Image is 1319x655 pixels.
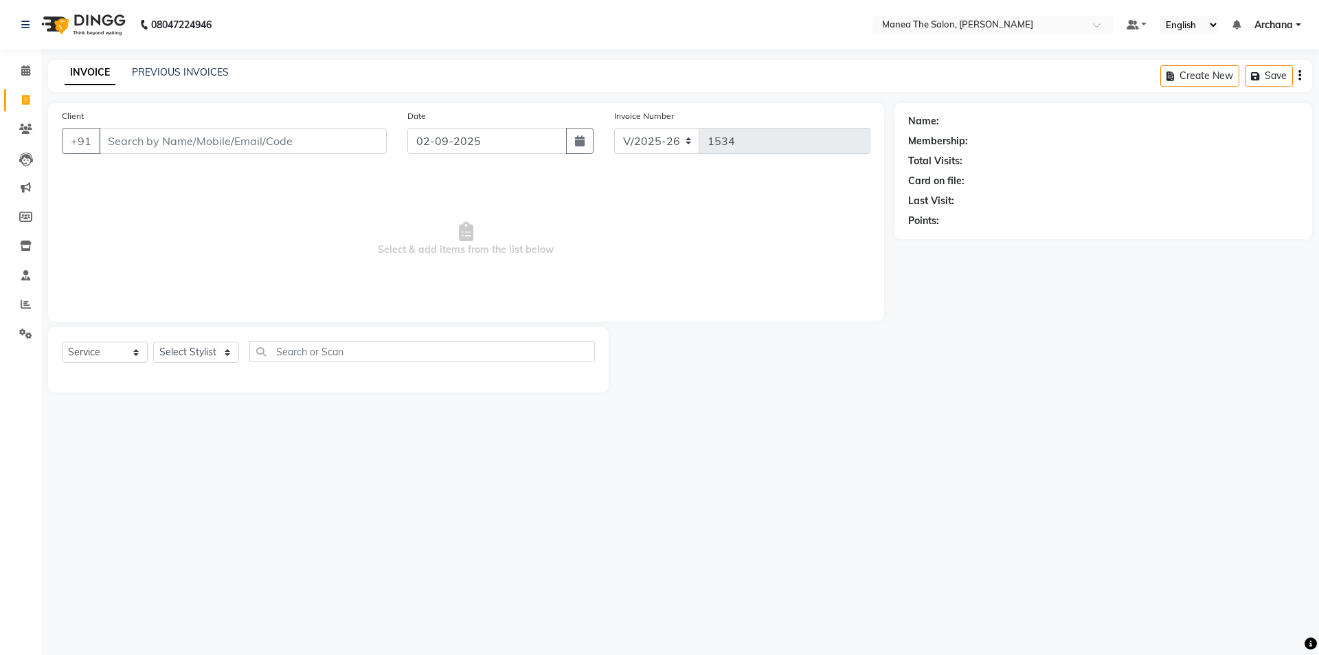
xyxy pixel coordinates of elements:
div: Total Visits: [908,154,962,168]
div: Last Visit: [908,194,954,208]
input: Search by Name/Mobile/Email/Code [99,128,387,154]
div: Points: [908,214,939,228]
button: Create New [1160,65,1239,87]
div: Membership: [908,134,968,148]
a: INVOICE [65,60,115,85]
label: Date [407,110,426,122]
button: Save [1245,65,1293,87]
input: Search or Scan [249,341,595,362]
label: Client [62,110,84,122]
div: Card on file: [908,174,965,188]
span: Select & add items from the list below [62,170,870,308]
img: logo [35,5,129,44]
label: Invoice Number [614,110,674,122]
b: 08047224946 [151,5,212,44]
button: +91 [62,128,100,154]
a: PREVIOUS INVOICES [132,66,229,78]
span: Archana [1254,18,1293,32]
div: Name: [908,114,939,129]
